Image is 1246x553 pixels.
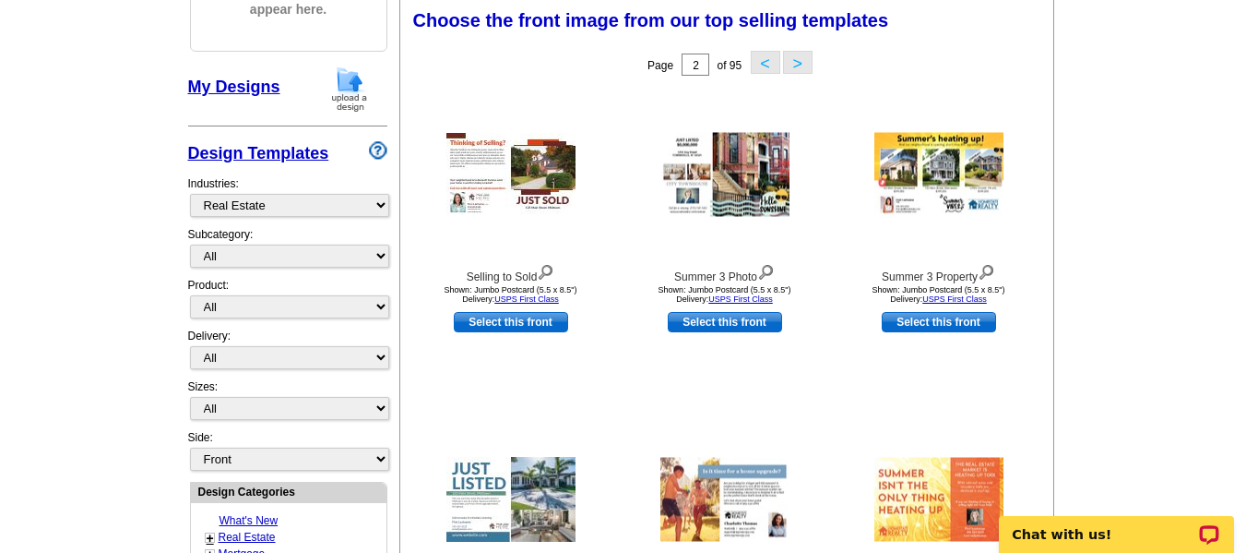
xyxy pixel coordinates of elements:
[188,226,387,277] div: Subcategory:
[188,277,387,328] div: Product:
[922,295,987,304] a: USPS First Class
[660,133,789,217] img: Summer 3 Photo
[874,133,1003,217] img: Summer 3 Property
[647,59,673,72] span: Page
[188,144,329,162] a: Design Templates
[783,51,813,74] button: >
[987,495,1246,553] iframe: LiveChat chat widget
[623,285,826,304] div: Shown: Jumbo Postcard (5.5 x 8.5") Delivery:
[717,59,742,72] span: of 95
[413,10,889,30] span: Choose the front image from our top selling templates
[446,133,576,216] img: Selling to Sold
[409,285,612,304] div: Shown: Jumbo Postcard (5.5 x 8.5") Delivery:
[978,260,995,281] img: view design details
[454,312,568,332] a: use this design
[219,531,276,544] a: Real Estate
[446,457,576,542] img: JL 2 Pic
[188,328,387,379] div: Delivery:
[188,429,387,473] div: Side:
[837,285,1040,304] div: Shown: Jumbo Postcard (5.5 x 8.5") Delivery:
[668,312,782,332] a: use this design
[623,260,826,285] div: Summer 3 Photo
[537,260,554,281] img: view design details
[494,295,559,304] a: USPS First Class
[220,514,279,527] a: What's New
[188,78,280,96] a: My Designs
[369,141,387,160] img: design-wizard-help-icon.png
[874,458,1003,542] img: Heating Up
[409,260,612,285] div: Selling to Sold
[882,312,996,332] a: use this design
[326,66,374,113] img: upload-design
[191,483,386,500] div: Design Categories
[188,379,387,429] div: Sizes:
[207,531,214,546] a: +
[188,166,387,226] div: Industries:
[837,260,1040,285] div: Summer 3 Property
[757,260,775,281] img: view design details
[660,458,789,542] img: Summer Upgrade
[708,295,773,304] a: USPS First Class
[751,51,780,74] button: <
